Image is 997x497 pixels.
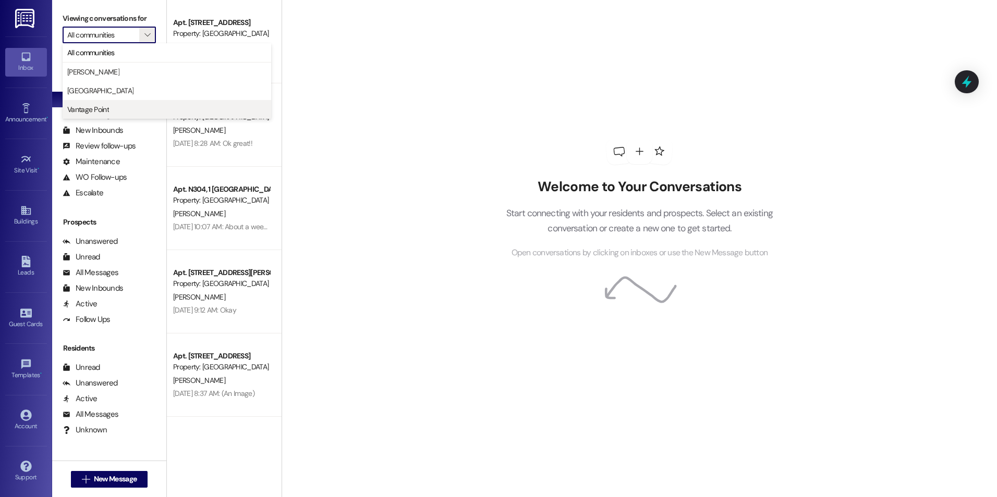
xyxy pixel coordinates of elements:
[5,151,47,179] a: Site Visit •
[63,125,123,136] div: New Inbounds
[15,9,37,28] img: ResiDesk Logo
[63,409,118,420] div: All Messages
[71,471,148,488] button: New Message
[5,48,47,76] a: Inbox
[490,179,788,195] h2: Welcome to Your Conversations
[52,59,166,70] div: Prospects + Residents
[63,314,111,325] div: Follow Ups
[173,389,254,398] div: [DATE] 8:37 AM: (An Image)
[173,126,225,135] span: [PERSON_NAME]
[5,457,47,486] a: Support
[63,172,127,183] div: WO Follow-ups
[173,17,270,28] div: Apt. [STREET_ADDRESS]
[82,475,90,483] i: 
[63,267,118,278] div: All Messages
[490,206,788,235] p: Start connecting with your residents and prospects. Select an existing conversation or create a n...
[63,156,120,167] div: Maintenance
[40,370,42,377] span: •
[173,351,270,362] div: Apt. [STREET_ADDRESS]
[63,188,103,198] div: Escalate
[67,67,119,77] span: [PERSON_NAME]
[173,222,280,231] div: [DATE] 10:07 AM: About a week ago
[94,474,137,484] span: New Message
[46,114,48,121] span: •
[5,304,47,332] a: Guest Cards
[52,343,166,354] div: Residents
[173,195,270,206] div: Property: [GEOGRAPHIC_DATA]
[67,104,109,115] span: Vantage Point
[173,209,225,218] span: [PERSON_NAME]
[173,184,270,195] div: Apt. N304, 1 [GEOGRAPHIC_DATA]
[173,362,270,372] div: Property: [GEOGRAPHIC_DATA]
[173,278,270,289] div: Property: [GEOGRAPHIC_DATA]
[173,139,252,148] div: [DATE] 8:28 AM: Ok great!!
[63,141,136,152] div: Review follow-ups
[63,299,98,309] div: Active
[67,47,115,58] span: All communities
[63,378,118,389] div: Unanswered
[173,292,225,302] span: [PERSON_NAME]
[52,217,166,228] div: Prospects
[63,236,118,247] div: Unanswered
[5,355,47,383] a: Templates •
[63,425,107,436] div: Unknown
[38,165,39,172] span: •
[67,27,139,43] input: All communities
[173,376,225,385] span: [PERSON_NAME]
[512,246,768,259] span: Open conversations by clicking on inboxes or use the New Message button
[173,28,270,39] div: Property: [GEOGRAPHIC_DATA]
[144,31,150,39] i: 
[63,283,123,294] div: New Inbounds
[63,362,100,373] div: Unread
[5,202,47,230] a: Buildings
[5,253,47,281] a: Leads
[173,42,225,52] span: [PERSON_NAME]
[63,393,98,404] div: Active
[173,267,270,278] div: Apt. [STREET_ADDRESS][PERSON_NAME]
[63,10,156,27] label: Viewing conversations for
[5,406,47,434] a: Account
[173,305,236,315] div: [DATE] 9:12 AM: Okay
[67,85,133,96] span: [GEOGRAPHIC_DATA]
[63,252,100,263] div: Unread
